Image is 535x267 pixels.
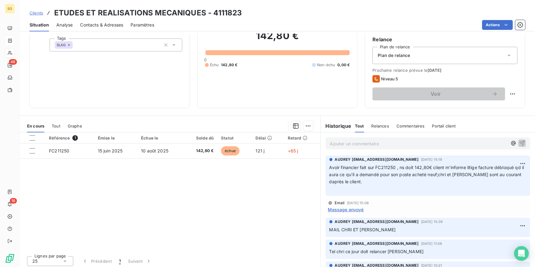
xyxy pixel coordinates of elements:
span: Situation [30,22,49,28]
span: 25 [32,258,38,264]
span: En cours [27,123,44,128]
span: 1 [72,135,78,141]
span: MAIL CHRI ET [PERSON_NAME] [329,227,396,232]
span: FC211250 [49,148,69,153]
span: Contacts & Adresses [80,22,123,28]
div: Solde dû [187,136,214,140]
h2: 142,80 € [205,30,350,48]
span: 1 [119,258,121,264]
span: 15 juin 2025 [98,148,123,153]
span: Relances [372,123,389,128]
input: Ajouter une valeur [73,42,78,48]
button: Voir [372,87,505,100]
span: Portail client [432,123,456,128]
h6: Historique [321,122,352,130]
span: SLAG [57,43,66,47]
span: Analyse [56,22,73,28]
span: Email [335,201,345,205]
div: Émise le [98,136,134,140]
span: 16 [10,198,17,204]
span: Niveau 5 [381,76,398,81]
span: Paramètres [131,22,154,28]
span: [DATE] 11:56 [421,242,442,245]
span: Non-échu [317,62,335,68]
span: 121 j [255,148,264,153]
span: 48 [9,59,17,65]
span: Échu [210,62,219,68]
span: AUDREY [EMAIL_ADDRESS][DOMAIN_NAME] [335,219,419,225]
span: AUDREY [EMAIL_ADDRESS][DOMAIN_NAME] [335,157,419,162]
div: SO [5,4,15,14]
span: Tel chri ce jour doit relancer [PERSON_NAME] [329,249,424,254]
div: Open Intercom Messenger [514,246,529,261]
span: 142,80 € [221,62,237,68]
span: Avoir financier fait sur FC211250 , ns doit 142,80€ client m'informe litige facture débloqué qd i... [329,165,525,184]
span: Tout [355,123,364,128]
span: Graphe [68,123,82,128]
span: 10 août 2025 [141,148,168,153]
span: Message envoyé [328,206,364,213]
h3: ETUDES ET REALISATIONS MECANIQUES - 4111823 [54,7,242,18]
span: [DATE] 15:08 [347,201,369,205]
span: [DATE] 15:39 [421,220,443,224]
span: 0 [204,57,207,62]
span: 0,00 € [337,62,350,68]
span: Clients [30,10,43,15]
img: Logo LeanPay [5,253,15,263]
span: +65 j [288,148,298,153]
span: Voir [380,91,492,96]
div: Retard [288,136,317,140]
div: Référence [49,135,91,141]
span: AUDREY [EMAIL_ADDRESS][DOMAIN_NAME] [335,241,419,246]
span: [DATE] 15:19 [421,158,442,161]
button: Actions [482,20,513,30]
div: Échue le [141,136,180,140]
span: Prochaine relance prévue le [372,68,517,73]
div: Délai [255,136,280,140]
div: Statut [221,136,248,140]
span: Tout [52,123,60,128]
span: échue [221,146,239,156]
span: [DATE] [428,68,441,73]
span: 142,80 € [187,148,214,154]
h6: Relance [372,36,517,43]
span: Commentaires [396,123,425,128]
span: Plan de relance [378,52,410,59]
a: Clients [30,10,43,16]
